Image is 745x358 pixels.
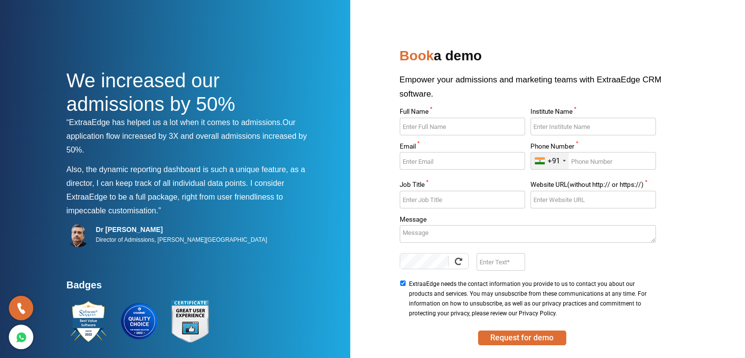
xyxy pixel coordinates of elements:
label: Job Title [400,181,525,191]
input: Enter Full Name [400,118,525,135]
textarea: Message [400,225,656,243]
span: I consider ExtraaEdge to be a full package, right from user friendliness to impeccable customisat... [67,179,285,215]
input: Enter Website URL [530,191,656,208]
input: Enter Phone Number [530,152,656,170]
label: Phone Number [530,143,656,153]
label: Email [400,143,525,153]
p: Empower your admissions and marketing teams with ExtraaEdge CRM software. [400,73,679,108]
input: Enter Text [477,253,525,271]
div: India (भारत): +91 [531,153,569,169]
h2: a demo [400,44,679,73]
span: Book [400,48,434,63]
span: Our application flow increased by 3X and overall admissions increased by 50%. [67,118,307,154]
label: Message [400,216,656,226]
input: ExtraaEdge needs the contact information you provide to us to contact you about our products and ... [400,281,406,286]
span: We increased our admissions by 50% [67,70,236,115]
h5: Dr [PERSON_NAME] [96,225,267,234]
button: SUBMIT [478,331,566,345]
input: Enter Job Title [400,191,525,208]
span: ExtraaEdge needs the contact information you provide to us to contact you about our products and ... [409,279,653,318]
p: Director of Admissions, [PERSON_NAME][GEOGRAPHIC_DATA] [96,234,267,246]
span: “ExtraaEdge has helped us a lot when it comes to admissions. [67,118,283,127]
h4: Badges [67,279,316,297]
label: Full Name [400,108,525,118]
div: +91 [548,156,560,166]
input: Enter Email [400,152,525,170]
span: Also, the dynamic reporting dashboard is such a unique feature, as a director, I can keep track o... [67,165,305,187]
label: Institute Name [530,108,656,118]
input: Enter Institute Name [530,118,656,135]
label: Website URL(without http:// or https://) [530,181,656,191]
